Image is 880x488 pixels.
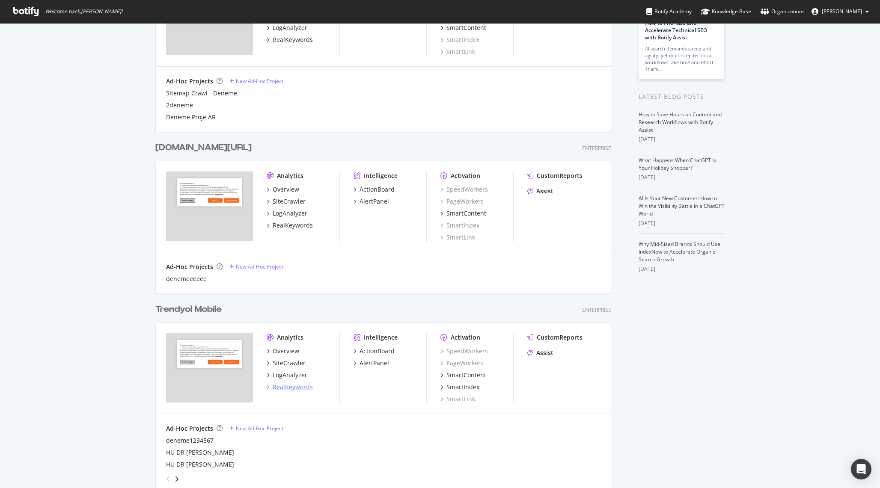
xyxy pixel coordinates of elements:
[645,19,707,41] a: How to Prioritize and Accelerate Technical SEO with Botify Assist
[267,371,307,379] a: LogAnalyzer
[440,347,488,355] a: SpeedWorkers
[267,347,299,355] a: Overview
[354,197,389,206] a: AlertPanel
[267,24,307,32] a: LogAnalyzer
[360,197,389,206] div: AlertPanel
[267,221,313,230] a: RealKeywords
[166,113,216,121] a: Deneme Proje AR
[155,142,252,154] div: [DOMAIN_NAME][URL]
[267,35,313,44] a: RealKeywords
[440,24,486,32] a: SmartContent
[166,101,193,109] a: 2deneme
[155,142,255,154] a: [DOMAIN_NAME][URL]
[273,197,306,206] div: SiteCrawler
[174,475,180,483] div: angle-right
[851,459,871,479] div: Open Intercom Messenger
[364,333,398,342] div: Intelligence
[536,187,553,195] div: Assist
[229,263,283,270] a: New Ad-Hoc Project
[354,347,395,355] a: ActionBoard
[440,221,479,230] a: SmartIndex
[166,263,213,271] div: Ad-Hoc Projects
[536,349,553,357] div: Assist
[440,35,479,44] a: SmartIndex
[360,347,395,355] div: ActionBoard
[639,240,720,263] a: Why Mid-Sized Brands Should Use IndexNow to Accelerate Organic Search Growth
[639,219,725,227] div: [DATE]
[440,395,475,403] a: SmartLink
[639,174,725,181] div: [DATE]
[639,111,722,133] a: How to Save Hours on Content and Research Workflows with Botify Assist
[446,209,486,218] div: SmartContent
[354,359,389,367] a: AlertPanel
[537,172,583,180] div: CustomReports
[451,333,480,342] div: Activation
[446,383,479,391] div: SmartIndex
[166,89,237,98] a: Sitemap Crawl - Deneme
[155,303,222,316] div: Trendyol Mobile
[166,333,253,402] img: trendyol.com
[527,333,583,342] a: CustomReports
[273,209,307,218] div: LogAnalyzer
[267,197,306,206] a: SiteCrawler
[527,349,553,357] a: Assist
[701,7,751,16] div: Knowledge Base
[440,359,484,367] a: PageWorkers
[440,371,486,379] a: SmartContent
[805,5,876,18] button: [PERSON_NAME]
[440,209,486,218] a: SmartContent
[440,47,475,56] a: SmartLink
[822,8,862,15] span: Buğra Tam
[639,136,725,143] div: [DATE]
[236,263,283,270] div: New Ad-Hoc Project
[277,172,303,180] div: Analytics
[166,460,234,469] a: HU DR [PERSON_NAME]
[236,77,283,85] div: New Ad-Hoc Project
[451,172,480,180] div: Activation
[273,347,299,355] div: Overview
[166,436,214,445] a: deneme1234567
[273,24,307,32] div: LogAnalyzer
[440,197,484,206] a: PageWorkers
[646,7,692,16] div: Botify Academy
[166,172,253,241] img: trendyol.com/ro
[273,371,307,379] div: LogAnalyzer
[267,209,307,218] a: LogAnalyzer
[166,275,207,283] a: denemeeeeee
[440,233,475,242] a: SmartLink
[639,195,725,217] a: AI Is Your New Customer: How to Win the Visibility Battle in a ChatGPT World
[273,185,299,194] div: Overview
[639,92,725,101] div: Latest Blog Posts
[229,77,283,85] a: New Ad-Hoc Project
[446,371,486,379] div: SmartContent
[273,35,313,44] div: RealKeywords
[267,383,313,391] a: RealKeywords
[645,45,718,73] div: AI search demands speed and agility, yet multi-step technical workflows take time and effort. Tha...
[273,359,306,367] div: SiteCrawler
[761,7,805,16] div: Organizations
[273,383,313,391] div: RealKeywords
[440,185,488,194] div: SpeedWorkers
[155,303,225,316] a: Trendyol Mobile
[582,306,611,314] div: Enterprise
[360,185,395,194] div: ActionBoard
[440,383,479,391] a: SmartIndex
[236,425,283,432] div: New Ad-Hoc Project
[277,333,303,342] div: Analytics
[166,424,213,433] div: Ad-Hoc Projects
[267,359,306,367] a: SiteCrawler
